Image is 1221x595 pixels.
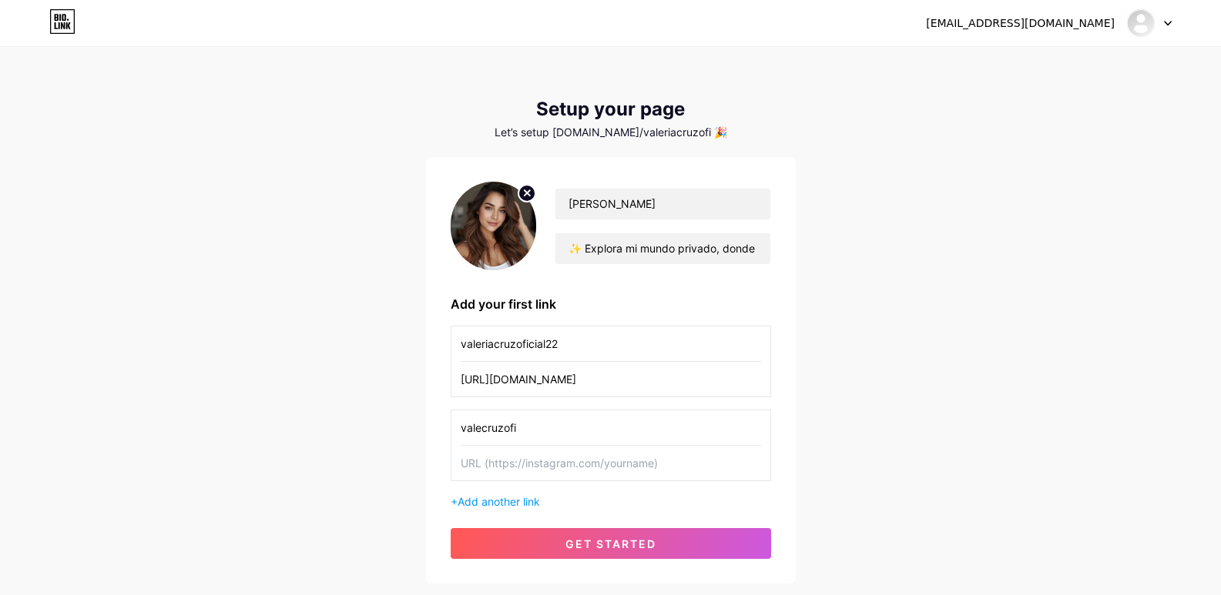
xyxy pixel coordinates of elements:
[451,295,771,313] div: Add your first link
[565,537,656,550] span: get started
[458,495,540,508] span: Add another link
[1126,8,1156,38] img: valeriacruzofi
[451,493,771,510] div: +
[426,99,796,120] div: Setup your page
[461,410,761,445] input: Link name (My Instagram)
[451,182,537,270] img: profile pic
[555,233,770,264] input: bio
[555,189,770,219] input: Your name
[461,362,761,396] input: URL (https://instagram.com/yourname)
[451,528,771,559] button: get started
[461,446,761,480] input: URL (https://instagram.com/yourname)
[461,326,761,361] input: Link name (My Instagram)
[426,126,796,139] div: Let’s setup [DOMAIN_NAME]/valeriacruzofi 🎉
[926,15,1115,32] div: [EMAIL_ADDRESS][DOMAIN_NAME]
